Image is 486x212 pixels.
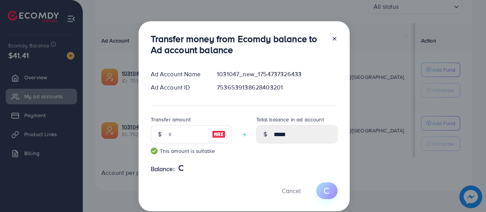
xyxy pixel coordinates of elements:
label: Transfer amount [151,116,191,123]
img: image [212,130,226,139]
small: This amount is suitable [151,147,232,155]
button: Cancel [272,182,310,199]
span: Cancel [282,187,301,195]
div: Ad Account Name [145,70,211,79]
div: 7536539138628403201 [211,83,343,92]
label: Total balance in ad account [256,116,324,123]
span: Balance: [151,165,175,173]
div: Ad Account ID [145,83,211,92]
img: guide [151,148,158,154]
div: 1031047_new_1754737326433 [211,70,343,79]
h3: Transfer money from Ecomdy balance to Ad account balance [151,33,325,55]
